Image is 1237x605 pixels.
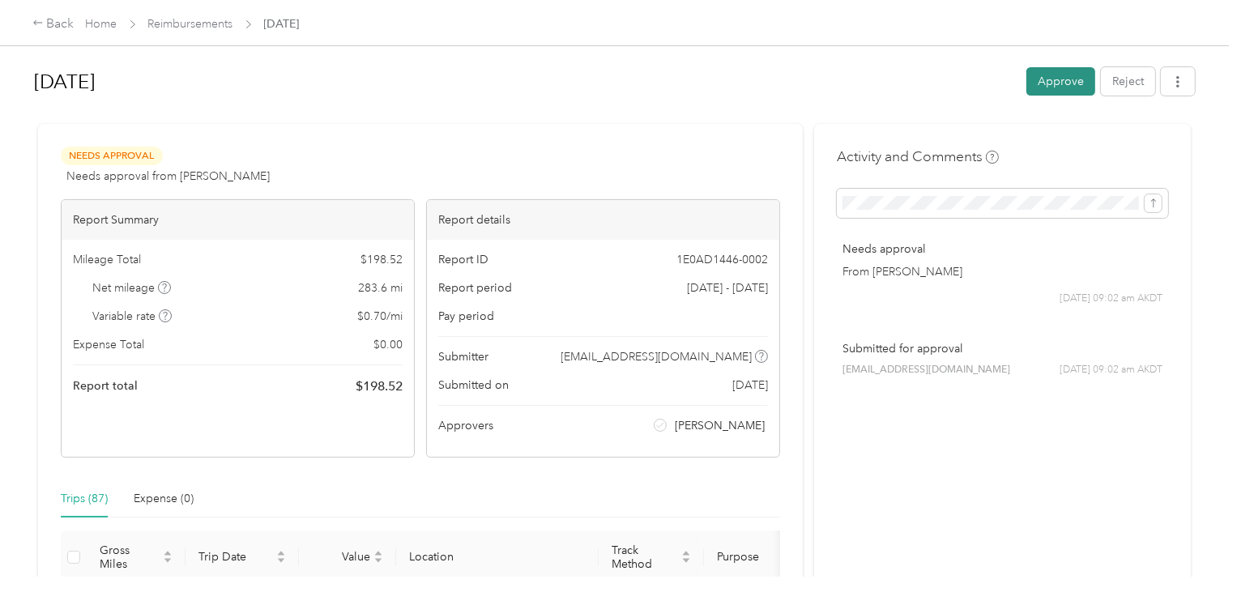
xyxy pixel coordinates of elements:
div: Trips (87) [61,490,108,508]
span: Mileage Total [73,251,141,268]
span: Purpose [717,550,800,564]
span: Variable rate [93,308,173,325]
h4: Activity and Comments [837,147,999,167]
span: [PERSON_NAME] [676,417,766,434]
span: [DATE] [264,15,300,32]
th: Track Method [599,530,704,585]
span: Submitted on [438,377,509,394]
span: Submitter [438,348,488,365]
span: Pay period [438,308,494,325]
span: 1E0AD1446-0002 [676,251,768,268]
p: From [PERSON_NAME] [842,263,1162,280]
span: $ 198.52 [356,377,403,396]
span: Needs Approval [61,147,163,165]
th: Location [396,530,599,585]
span: [DATE] - [DATE] [687,279,768,296]
span: caret-down [163,556,173,565]
button: Reject [1101,67,1155,96]
span: Needs approval from [PERSON_NAME] [66,168,270,185]
iframe: Everlance-gr Chat Button Frame [1146,514,1237,605]
span: Report ID [438,251,488,268]
span: 283.6 mi [358,279,403,296]
p: Needs approval [842,241,1162,258]
span: caret-up [681,548,691,558]
span: caret-up [373,548,383,558]
span: Track Method [612,543,678,571]
span: Gross Miles [100,543,160,571]
span: caret-down [373,556,383,565]
span: $ 0.70 / mi [357,308,403,325]
a: Reimbursements [148,17,233,31]
span: caret-up [276,548,286,558]
span: caret-down [681,556,691,565]
span: [DATE] 09:02 am AKDT [1060,292,1162,306]
th: Value [299,530,396,585]
span: Expense Total [73,336,144,353]
span: $ 0.00 [373,336,403,353]
button: Approve [1026,67,1095,96]
span: [DATE] [732,377,768,394]
span: Report total [73,377,138,394]
th: Purpose [704,530,825,585]
span: [EMAIL_ADDRESS][DOMAIN_NAME] [561,348,753,365]
span: Approvers [438,417,493,434]
span: $ 198.52 [360,251,403,268]
div: Report details [427,200,779,240]
span: Value [312,550,370,564]
div: Expense (0) [134,490,194,508]
a: Home [86,17,117,31]
div: Back [32,15,75,34]
h1: Sep 2025 [34,62,1015,101]
span: caret-down [276,556,286,565]
p: Submitted for approval [842,340,1162,357]
th: Gross Miles [87,530,186,585]
span: caret-up [163,548,173,558]
span: Net mileage [93,279,172,296]
span: [DATE] 09:02 am AKDT [1060,363,1162,377]
th: Trip Date [186,530,299,585]
span: Trip Date [198,550,273,564]
div: Report Summary [62,200,414,240]
span: Report period [438,279,512,296]
span: [EMAIL_ADDRESS][DOMAIN_NAME] [842,363,1010,377]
